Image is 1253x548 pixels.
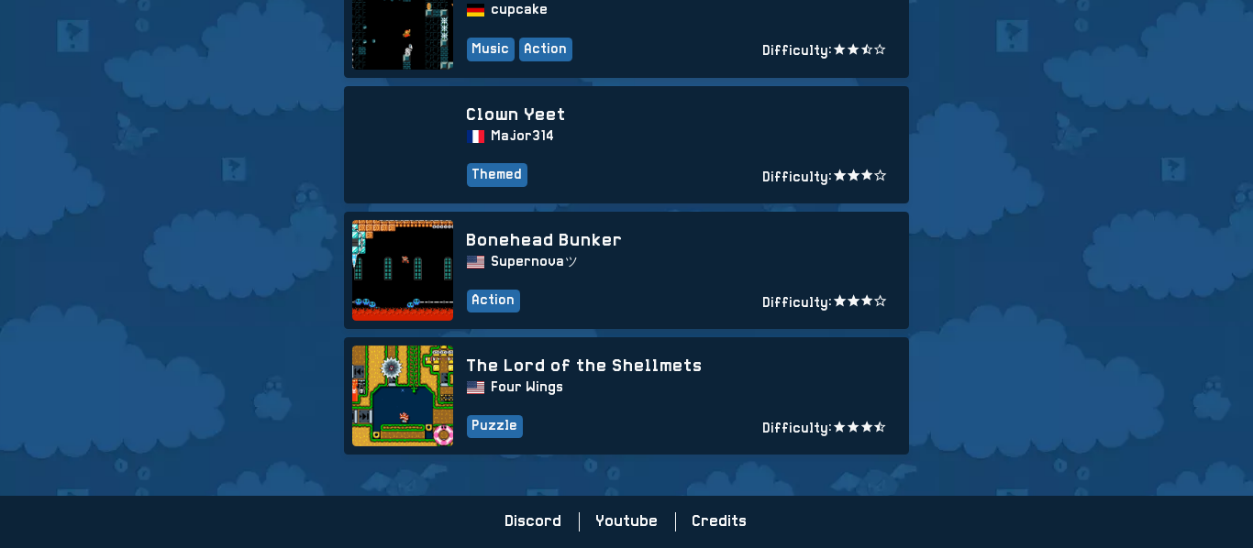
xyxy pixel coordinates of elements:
a: Level Screenshot: Bonehead BunkerBonehead BunkerSupernovaツActionDifficulty: [352,220,902,321]
a: Credits [675,512,748,531]
a: Youtube [579,512,675,531]
a: Level Screenshot: The Lord of the ShellmetsThe Lord of the ShellmetsFour WingsPuzzleDifficulty: [352,345,902,446]
a: Discord [505,512,579,531]
a: Level Screenshot: Clown YeetClown YeetMajor314ThemedDifficulty: [352,94,902,195]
